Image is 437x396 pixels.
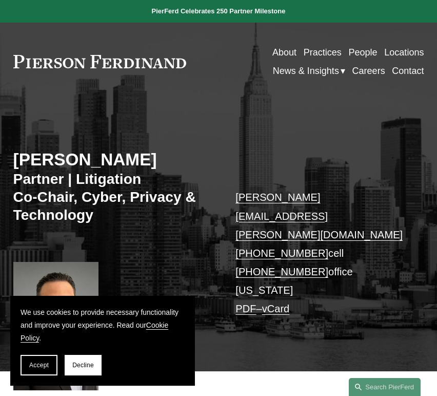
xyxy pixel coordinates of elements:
[272,43,296,62] a: About
[273,63,339,79] span: News & Insights
[349,378,421,396] a: Search this site
[72,362,94,369] span: Decline
[273,62,345,80] a: folder dropdown
[235,192,403,240] a: [PERSON_NAME][EMAIL_ADDRESS][PERSON_NAME][DOMAIN_NAME]
[13,149,218,170] h2: [PERSON_NAME]
[21,355,57,375] button: Accept
[10,296,195,386] section: Cookie banner
[235,266,328,277] a: [PHONE_NUMBER]
[29,362,49,369] span: Accept
[235,303,256,314] a: PDF
[21,321,168,342] a: Cookie Policy
[13,170,218,224] h3: Partner | Litigation Co-Chair, Cyber, Privacy & Technology
[21,306,185,345] p: We use cookies to provide necessary functionality and improve your experience. Read our .
[384,43,424,62] a: Locations
[304,43,342,62] a: Practices
[348,43,377,62] a: People
[235,188,407,318] p: cell office [US_STATE] –
[65,355,102,375] button: Decline
[262,303,290,314] a: vCard
[392,62,424,80] a: Contact
[235,248,328,259] a: [PHONE_NUMBER]
[352,62,385,80] a: Careers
